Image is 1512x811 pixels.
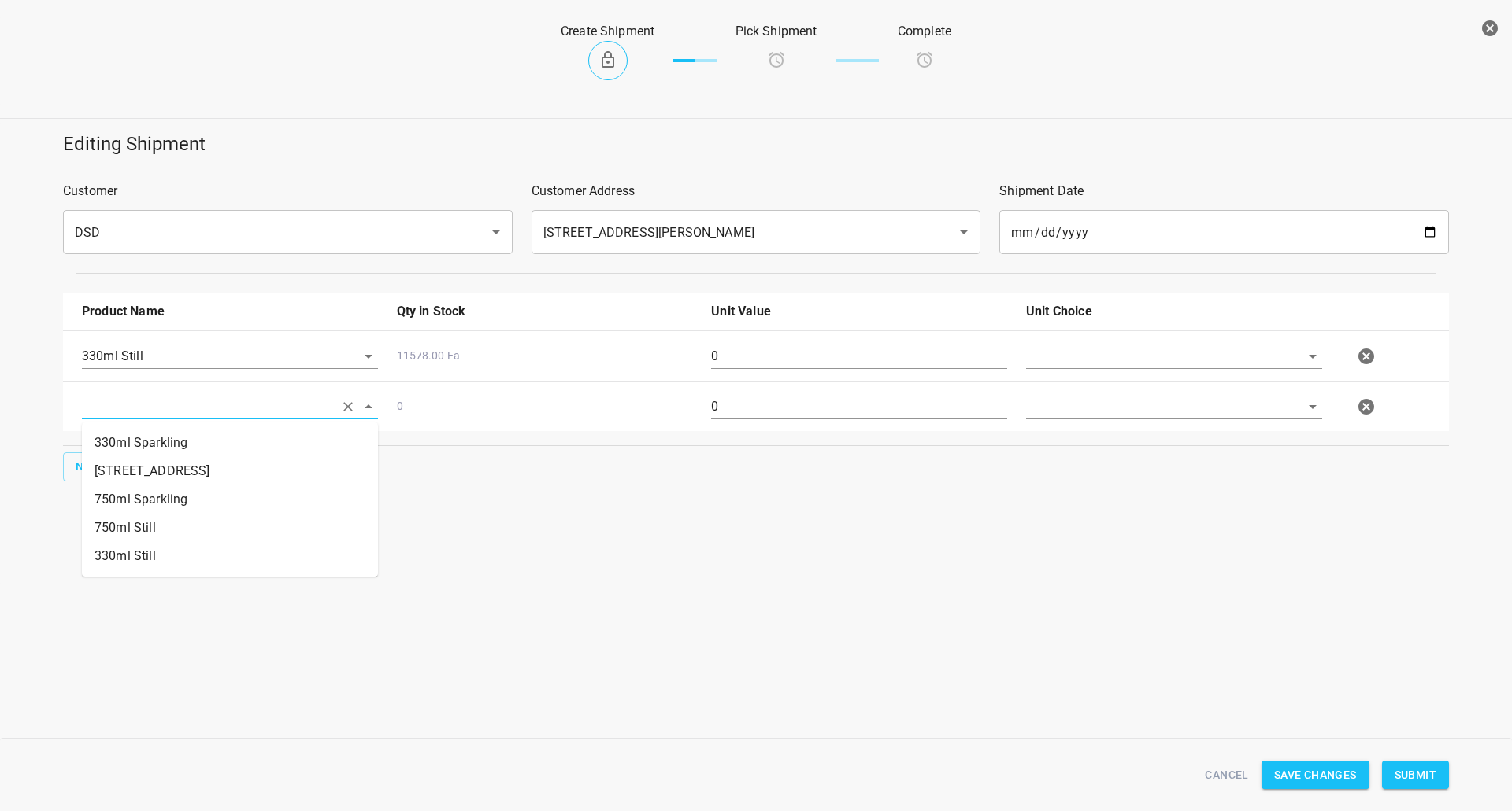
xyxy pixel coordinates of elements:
[999,182,1449,201] p: Shipment Date
[532,182,981,201] p: Customer Address
[1274,765,1357,785] span: Save Changes
[82,429,378,457] li: 330ml Sparkling
[82,485,378,514] li: 750ml Sparkling
[1395,765,1436,785] span: Submit
[953,221,975,243] button: Open
[1199,761,1254,790] button: Cancel
[63,452,113,481] button: New
[898,22,951,41] p: Complete
[358,345,380,367] button: Open
[358,396,380,418] button: Close
[561,22,654,41] p: Create Shipment
[397,398,693,415] p: 0
[63,131,1449,157] h5: Editing Shipment
[1026,302,1322,321] p: Unit Choice
[397,348,693,364] p: 11578.00 Ea
[1302,345,1324,367] button: Open
[711,302,1007,321] p: Unit Value
[485,221,507,243] button: Open
[736,22,817,41] p: Pick Shipment
[1262,761,1369,790] button: Save Changes
[63,182,513,201] p: Customer
[1205,765,1248,785] span: Cancel
[82,302,378,321] p: Product Name
[337,396,359,418] button: Clear
[1382,761,1449,790] button: Submit
[82,514,378,542] li: 750ml Still
[76,457,101,477] span: New
[82,542,378,570] li: 330ml Still
[1302,396,1324,418] button: Open
[82,457,378,485] li: [STREET_ADDRESS]
[397,302,693,321] p: Qty in Stock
